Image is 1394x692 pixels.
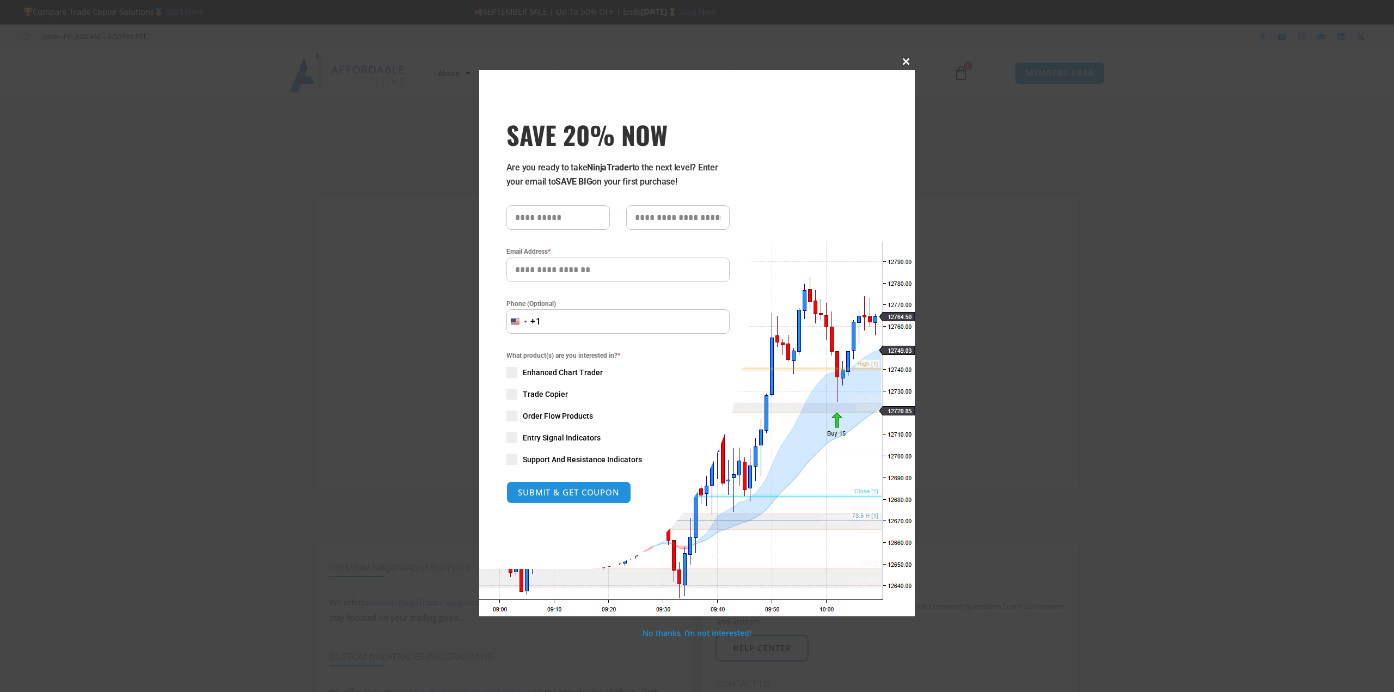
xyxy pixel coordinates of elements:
strong: SAVE BIG [556,176,592,187]
label: Order Flow Products [506,411,730,421]
label: Enhanced Chart Trader [506,367,730,378]
span: What product(s) are you interested in? [506,350,730,361]
label: Email Address [506,246,730,257]
button: Selected country [506,309,541,334]
span: Enhanced Chart Trader [523,367,603,378]
span: Support And Resistance Indicators [523,454,642,465]
label: Trade Copier [506,389,730,400]
p: Are you ready to take to the next level? Enter your email to on your first purchase! [506,161,730,189]
button: SUBMIT & GET COUPON [506,481,631,504]
label: Support And Resistance Indicators [506,454,730,465]
span: Trade Copier [523,389,568,400]
a: No thanks, I’m not interested! [643,628,751,638]
div: +1 [530,315,541,329]
h3: SAVE 20% NOW [506,119,730,150]
span: Entry Signal Indicators [523,432,601,443]
label: Phone (Optional) [506,298,730,309]
span: Order Flow Products [523,411,593,421]
label: Entry Signal Indicators [506,432,730,443]
strong: NinjaTrader [588,162,632,173]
